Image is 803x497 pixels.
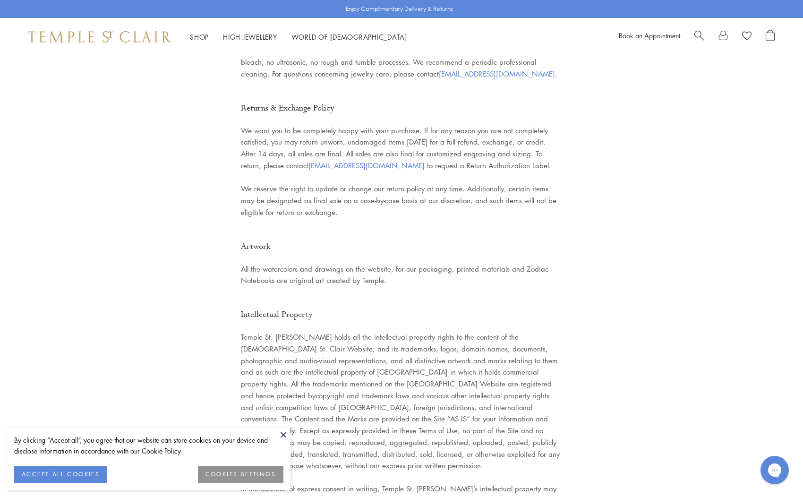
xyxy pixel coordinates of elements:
a: ShopShop [190,32,209,42]
button: ACCEPT ALL COOKIES [14,466,107,483]
span: Temple St. [PERSON_NAME] holds all the intellectual property rights to the content of the [DEMOGR... [241,332,558,400]
img: Temple St. Clair [28,31,171,43]
h2: Artwork [241,239,562,255]
nav: Main navigation [190,31,407,43]
h2: Intellectual Property [241,307,562,323]
a: View Wishlist [742,30,752,44]
a: Open Shopping Bag [766,30,775,44]
span: All the watercolors and drawings on the website, for our packaging, printed materials and Zodiac ... [241,264,548,285]
div: By clicking “Accept all”, you agree that our website can store cookies on your device and disclos... [14,435,283,456]
a: [EMAIL_ADDRESS][DOMAIN_NAME] [439,69,555,78]
a: High JewelleryHigh Jewellery [223,32,277,42]
p: Enjoy Complimentary Delivery & Returns [346,4,453,14]
span: We want you to be completely happy with your purchase. If for any reason you are not completely s... [241,126,548,170]
span: copyright and trademark laws and various other intellectual property rights and unfair competitio... [241,391,560,471]
a: Search [694,30,704,44]
span: Please take care of your jewels. Temple St. Clair jewelry is meant to stand the test of time. How... [241,10,557,78]
a: [EMAIL_ADDRESS][DOMAIN_NAME] [308,161,425,170]
span: to request a Return Authorization Label. We reserve the right to update or change our return poli... [241,161,556,217]
span: . [555,69,557,78]
button: COOKIES SETTINGS [198,466,283,483]
a: Book an Appointment [619,31,680,40]
h2: Returns & Exchange Policy [241,101,562,116]
iframe: Gorgias live chat messenger [756,453,794,488]
a: World of [DEMOGRAPHIC_DATA]World of [DEMOGRAPHIC_DATA] [291,32,407,42]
